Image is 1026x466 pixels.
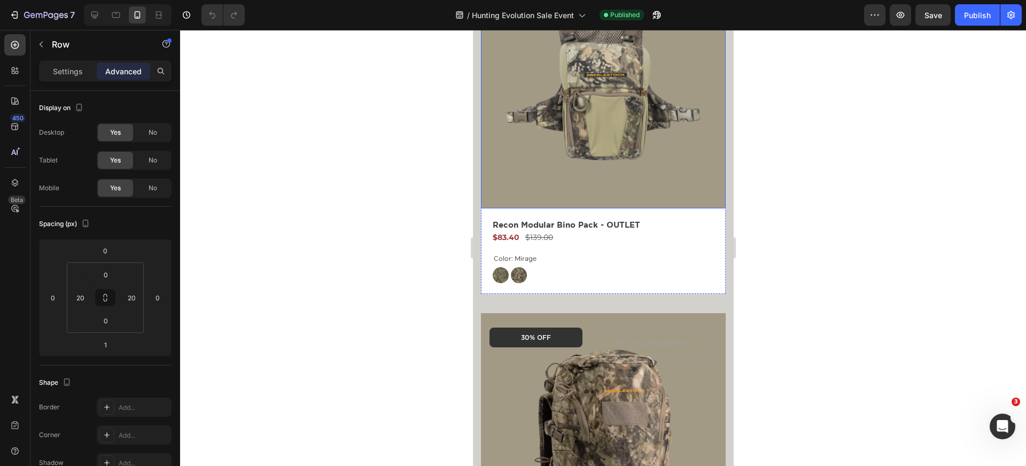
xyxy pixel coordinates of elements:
p: 7 [70,9,75,21]
span: / [467,10,470,21]
span: Published [610,10,640,20]
div: Corner [39,430,60,440]
input: 0px [95,313,116,329]
div: Add... [119,431,169,440]
input: l [95,337,116,353]
button: 7 [4,4,80,26]
div: Shape [39,376,73,390]
div: Display on [39,101,85,115]
span: 3 [1012,398,1020,406]
input: 0px [95,267,116,283]
div: Border [39,402,60,412]
span: No [149,156,157,165]
div: $83.40 [18,201,47,214]
div: Publish [964,10,991,21]
span: 30% OFF [48,305,77,311]
button: Save [915,4,951,26]
input: 20px [123,290,139,306]
iframe: Intercom live chat [990,414,1015,439]
div: Add... [119,403,169,413]
p: Settings [53,66,83,77]
a: Recon Modular Bino Pack - OUTLET [18,189,247,201]
span: Hunting Evolution Sale Event [472,10,574,21]
span: Yes [110,156,121,165]
div: $139.00 [51,201,81,214]
span: No [149,183,157,193]
span: Save [924,11,942,20]
input: 0 [150,290,166,306]
input: 0 [95,243,116,259]
p: Row [52,38,143,51]
div: Drop element here [157,309,213,318]
input: 20px [72,290,88,306]
iframe: Design area [473,30,733,466]
input: 0 [45,290,61,306]
span: Yes [110,128,121,137]
div: 450 [10,114,26,122]
div: Desktop [39,128,64,137]
div: Mobile [39,183,59,193]
div: Tablet [39,156,58,165]
div: Beta [8,196,26,204]
span: Yes [110,183,121,193]
div: Spacing (px) [39,217,92,231]
div: Undo/Redo [201,4,245,26]
button: Publish [955,4,1000,26]
span: No [149,128,157,137]
legend: Color: Mirage [19,223,64,235]
p: Advanced [105,66,142,77]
